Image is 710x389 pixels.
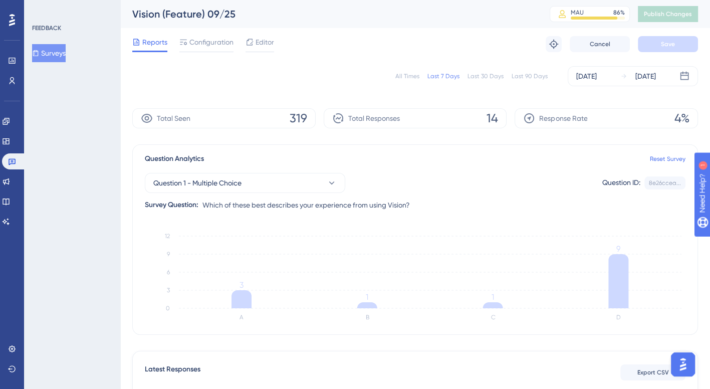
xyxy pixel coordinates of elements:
a: Reset Survey [650,155,685,163]
div: Last 90 Days [512,72,548,80]
span: Which of these best describes your experience from using Vision? [202,199,410,211]
tspan: 1 [492,292,494,302]
tspan: 1 [366,292,368,302]
div: FEEDBACK [32,24,61,32]
tspan: 3 [167,287,170,294]
text: D [616,314,621,321]
div: Survey Question: [145,199,198,211]
span: Latest Responses [145,363,200,381]
div: [DATE] [635,70,656,82]
span: 14 [487,110,498,126]
span: Total Seen [157,112,190,124]
div: All Times [395,72,419,80]
span: Total Responses [348,112,400,124]
span: 319 [290,110,307,126]
span: Question Analytics [145,153,204,165]
span: Need Help? [24,3,63,15]
button: Publish Changes [638,6,698,22]
tspan: 9 [167,251,170,258]
div: 86 % [613,9,625,17]
tspan: 12 [165,233,170,240]
tspan: 9 [616,244,620,254]
div: Question ID: [602,176,640,189]
span: Reports [142,36,167,48]
button: Question 1 - Multiple Choice [145,173,345,193]
span: Cancel [590,40,610,48]
button: Surveys [32,44,66,62]
tspan: 6 [167,269,170,276]
div: Last 7 Days [427,72,459,80]
div: MAU [571,9,584,17]
text: A [240,314,244,321]
div: Last 30 Days [467,72,504,80]
text: B [366,314,369,321]
button: Cancel [570,36,630,52]
span: Save [661,40,675,48]
span: Configuration [189,36,233,48]
div: Vision (Feature) 09/25 [132,7,525,21]
span: Question 1 - Multiple Choice [153,177,242,189]
div: 1 [70,5,73,13]
div: [DATE] [576,70,597,82]
tspan: 3 [240,280,244,290]
span: 4% [674,110,689,126]
tspan: 0 [166,305,170,312]
span: Editor [256,36,274,48]
span: Publish Changes [644,10,692,18]
span: Export CSV [637,368,669,376]
div: 8e26ccea... [649,179,681,187]
button: Save [638,36,698,52]
text: C [491,314,495,321]
button: Export CSV [620,364,685,380]
span: Response Rate [539,112,587,124]
iframe: UserGuiding AI Assistant Launcher [668,349,698,379]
